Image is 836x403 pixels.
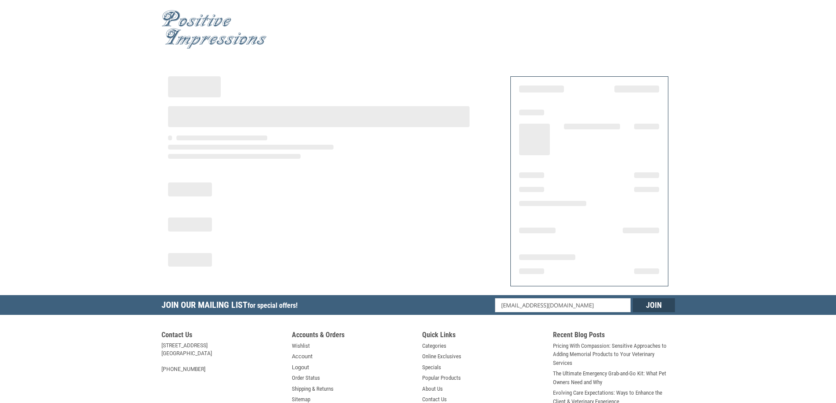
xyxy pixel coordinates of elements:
a: The Ultimate Emergency Grab-and-Go Kit: What Pet Owners Need and Why [553,369,675,386]
address: [STREET_ADDRESS] [GEOGRAPHIC_DATA] [PHONE_NUMBER] [161,342,283,373]
a: About Us [422,385,443,393]
span: for special offers! [248,301,298,310]
a: Account [292,352,312,361]
a: Wishlist [292,342,310,350]
a: Shipping & Returns [292,385,334,393]
a: Logout [292,363,309,372]
a: Categories [422,342,446,350]
a: Online Exclusives [422,352,461,361]
a: Order Status [292,374,320,382]
h5: Quick Links [422,331,544,342]
h5: Contact Us [161,331,283,342]
input: Join [633,298,675,312]
h5: Join Our Mailing List [161,295,302,317]
a: Popular Products [422,374,461,382]
input: Email [495,298,631,312]
a: Pricing With Compassion: Sensitive Approaches to Adding Memorial Products to Your Veterinary Serv... [553,342,675,367]
h5: Recent Blog Posts [553,331,675,342]
a: Specials [422,363,441,372]
h5: Accounts & Orders [292,331,414,342]
img: Positive Impressions [161,10,267,49]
